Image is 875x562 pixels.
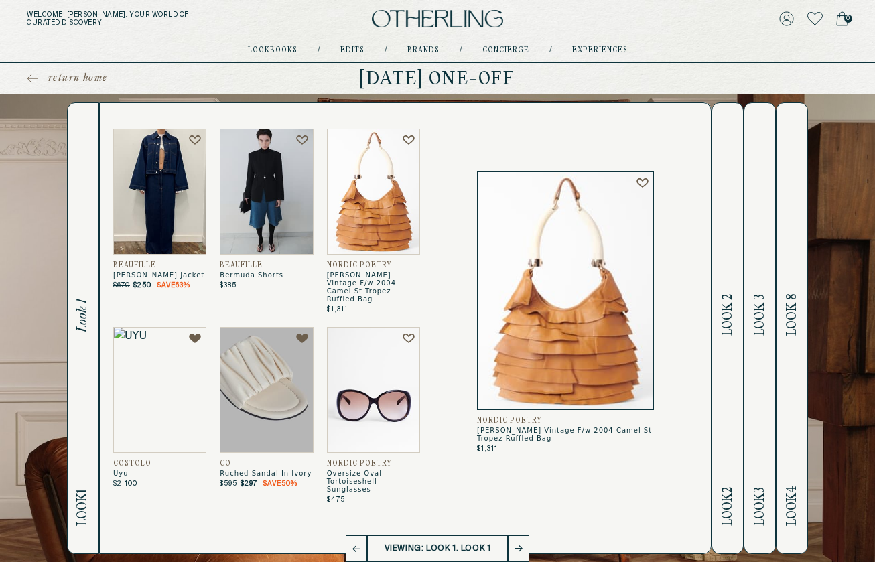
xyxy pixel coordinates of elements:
[220,327,313,453] img: Ruched Sandal in Ivory
[477,171,654,410] img: Tom Ford Vintage F/W 2004 Camel St Tropez Ruffled Bag
[263,480,297,488] span: Save 50 %
[27,72,107,85] a: return home
[318,45,320,56] div: /
[482,47,529,54] a: concierge
[836,9,848,28] a: 0
[113,271,206,279] span: [PERSON_NAME] Jacket
[220,261,263,269] span: Beaufille
[157,281,190,289] span: Save 63 %
[327,261,392,269] span: Nordic Poetry
[248,47,297,54] a: lookbooks
[327,271,420,303] span: [PERSON_NAME] Vintage F/w 2004 Camel St Tropez Ruffled Bag
[220,470,313,478] span: Ruched Sandal In Ivory
[844,15,852,23] span: 0
[477,427,654,443] span: [PERSON_NAME] Vintage F/w 2004 Camel St Tropez Ruffled Bag
[407,47,440,54] a: Brands
[113,470,206,478] span: Uyu
[220,460,231,468] span: CO
[720,295,736,336] span: Look 2
[67,102,99,554] button: Look1Look 1
[75,300,90,333] span: Look 1
[477,417,542,425] span: Nordic Poetry
[327,496,345,504] span: $475
[220,281,237,289] span: $385
[75,489,90,526] span: Look 1
[340,47,364,54] a: Edits
[375,542,501,555] p: Viewing: Look 1. Look 1
[385,45,387,56] div: /
[752,487,768,526] span: Look 3
[785,486,800,526] span: Look 4
[327,460,392,468] span: Nordic Poetry
[752,295,768,336] span: Look 3
[327,129,420,255] img: Tom Ford Vintage F/W 2004 Camel St Tropez Ruffled Bag
[27,11,273,27] h5: Welcome, [PERSON_NAME] . Your world of curated discovery.
[327,470,420,494] span: Oversize Oval Tortoiseshell Sunglasses
[776,102,808,554] button: Look4Look 8
[220,271,313,279] span: Bermuda Shorts
[241,480,297,488] p: $297
[744,102,776,554] button: Look3Look 3
[113,327,206,453] img: UYU
[549,45,552,56] div: /
[113,460,151,468] span: COSTOLO
[48,72,107,85] span: return home
[327,327,420,453] img: Oversize Oval Tortoiseshell Sunglasses
[113,129,206,255] img: Knox Jacket
[572,47,628,54] a: experiences
[113,281,130,289] span: $670
[785,293,800,336] span: Look 8
[220,129,313,255] img: Bermuda Shorts
[712,102,744,554] button: Look2Look 2
[27,68,848,89] h1: [DATE] One-off
[327,305,348,313] span: $1,311
[477,445,498,453] span: $1,311
[460,45,462,56] div: /
[113,261,156,269] span: Beaufille
[113,480,137,488] span: $2,100
[372,10,503,28] img: logo
[720,487,736,526] span: Look 2
[133,281,190,289] p: $250
[220,480,237,488] span: $595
